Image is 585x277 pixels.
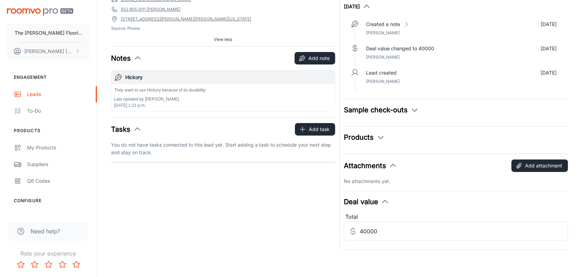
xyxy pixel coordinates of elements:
[28,258,42,271] button: Rate 2 star
[27,177,90,185] div: QR Codes
[121,6,180,12] a: 502.905.3111 [PERSON_NAME]
[114,102,205,109] p: [DATE] 1:21 p.m.
[366,54,400,60] span: [PERSON_NAME]
[111,53,142,63] button: Notes
[24,47,73,55] p: [PERSON_NAME] [PERSON_NAME]
[7,8,73,16] img: Roomvo PRO Beta
[7,42,90,60] button: [PERSON_NAME] [PERSON_NAME]
[344,197,389,207] button: Deal value
[14,258,28,271] button: Rate 1 star
[366,69,397,77] p: Lead created
[42,258,56,271] button: Rate 3 star
[344,161,397,171] button: Attachments
[366,45,434,52] p: Deal value changed to 40000
[111,124,142,135] button: Tasks
[121,16,251,22] a: [STREET_ADDRESS][PERSON_NAME][PERSON_NAME][US_STATE]
[344,213,568,222] div: Total
[15,29,82,37] p: The [PERSON_NAME] Flooring Company
[344,2,371,11] button: [DATE]
[360,222,568,241] input: Estimated deal value
[27,107,90,115] div: To-do
[111,70,335,111] button: HickoryThey want to use Hickory because of its durabilityLast updated by [PERSON_NAME][DATE] 1:21...
[295,52,335,64] button: Add note
[295,123,335,136] button: Add task
[366,79,400,84] span: [PERSON_NAME]
[27,161,90,168] div: Suppliers
[125,73,332,81] h6: Hickory
[31,227,60,235] span: Need help?
[7,24,90,42] button: The [PERSON_NAME] Flooring Company
[541,20,557,28] p: [DATE]
[56,258,69,271] button: Rate 4 star
[211,34,235,45] button: View less
[511,159,568,172] button: Add attachment
[27,144,90,152] div: My Products
[344,105,419,115] button: Sample check-outs
[344,132,385,142] button: Products
[69,258,83,271] button: Rate 5 star
[27,90,90,98] div: Leads
[111,25,335,32] span: Source: Phone
[114,87,205,93] p: They want to use Hickory because of its durability
[541,69,557,77] p: [DATE]
[114,96,205,102] p: Last updated by [PERSON_NAME]
[366,20,400,28] p: Created a note
[541,45,557,52] p: [DATE]
[111,141,335,156] p: You do not have tasks connected to this lead yet. Start adding a task to schedule your next step ...
[366,30,400,35] span: [PERSON_NAME]
[6,249,91,258] p: Rate your experience
[214,36,232,43] span: View less
[344,178,568,185] p: No attachments yet.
